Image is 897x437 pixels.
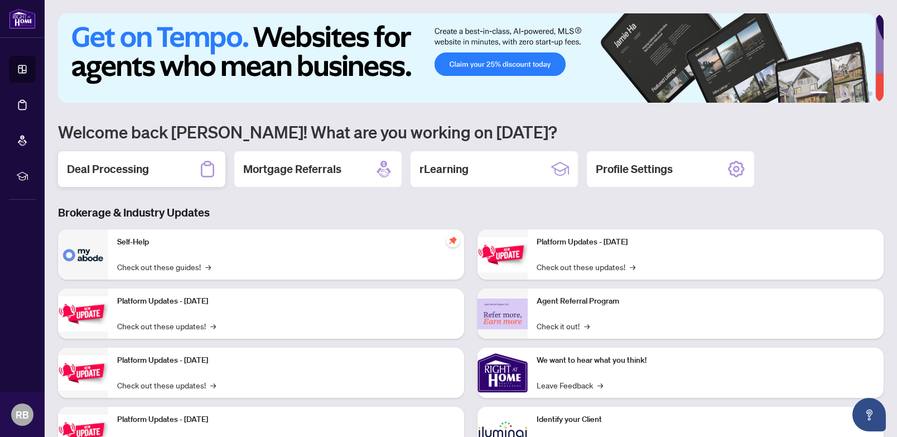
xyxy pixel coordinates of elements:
[67,161,149,177] h2: Deal Processing
[537,379,603,391] a: Leave Feedback→
[117,414,455,426] p: Platform Updates - [DATE]
[810,92,828,96] button: 1
[58,296,108,332] img: Platform Updates - September 16, 2025
[446,234,460,247] span: pushpin
[597,379,603,391] span: →
[537,236,875,248] p: Platform Updates - [DATE]
[841,92,846,96] button: 3
[868,92,872,96] button: 6
[537,320,590,332] a: Check it out!→
[117,295,455,308] p: Platform Updates - [DATE]
[537,414,875,426] p: Identify your Client
[117,354,455,367] p: Platform Updates - [DATE]
[537,295,875,308] p: Agent Referral Program
[16,407,29,422] span: RB
[478,348,528,398] img: We want to hear what you think!
[478,299,528,329] img: Agent Referral Program
[243,161,341,177] h2: Mortgage Referrals
[419,161,469,177] h2: rLearning
[537,354,875,367] p: We want to hear what you think!
[117,379,216,391] a: Check out these updates!→
[205,261,211,273] span: →
[832,92,837,96] button: 2
[210,320,216,332] span: →
[859,92,864,96] button: 5
[58,229,108,280] img: Self-Help
[478,237,528,272] img: Platform Updates - June 23, 2025
[850,92,855,96] button: 4
[58,13,875,103] img: Slide 0
[117,320,216,332] a: Check out these updates!→
[852,398,886,431] button: Open asap
[630,261,635,273] span: →
[117,236,455,248] p: Self-Help
[596,161,673,177] h2: Profile Settings
[584,320,590,332] span: →
[58,205,884,220] h3: Brokerage & Industry Updates
[58,356,108,391] img: Platform Updates - July 21, 2025
[537,261,635,273] a: Check out these updates!→
[58,121,884,142] h1: Welcome back [PERSON_NAME]! What are you working on [DATE]?
[210,379,216,391] span: →
[9,8,36,29] img: logo
[117,261,211,273] a: Check out these guides!→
